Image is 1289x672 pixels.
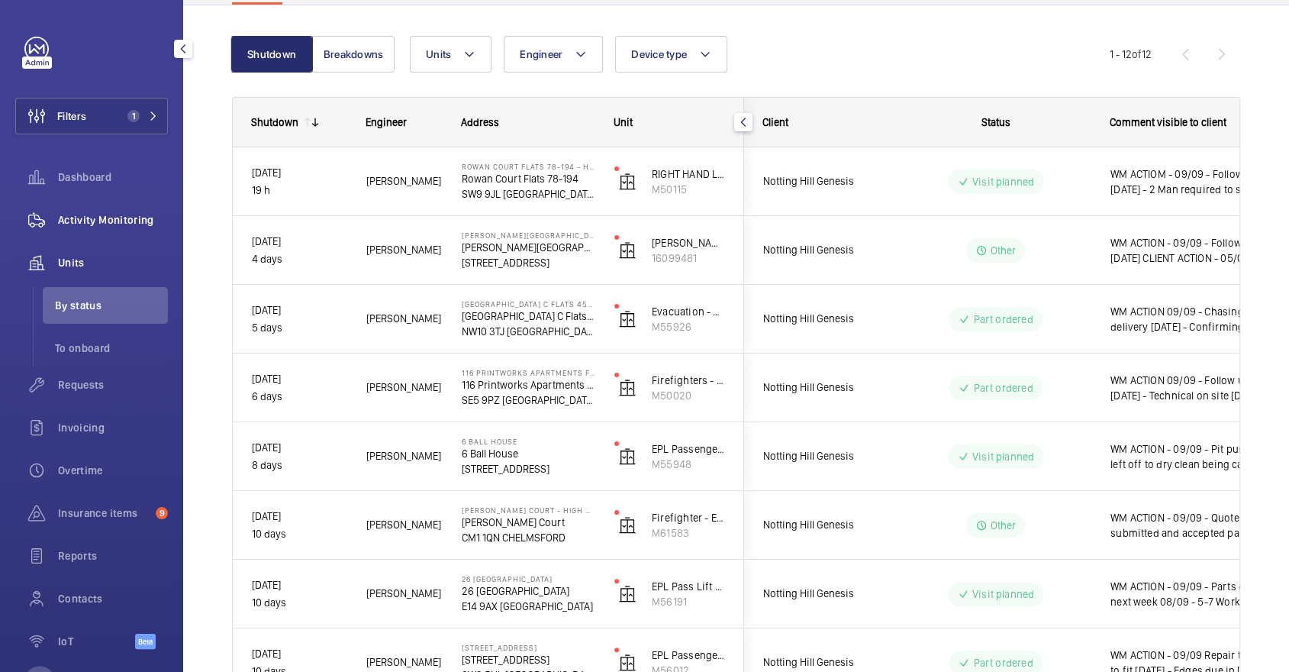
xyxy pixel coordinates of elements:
img: elevator.svg [618,173,636,191]
p: 16099481 [652,250,725,266]
span: Notting Hill Genesis [763,516,881,534]
p: [PERSON_NAME] House - Lift 1 [652,235,725,250]
span: [PERSON_NAME] [366,654,442,671]
div: Unit [614,116,726,128]
span: Insurance items [58,506,150,521]
p: EPL Passenger Lift [652,441,725,457]
p: [STREET_ADDRESS] [462,643,595,652]
p: 116 Printworks Apartments Flats 1-65 [462,377,595,393]
p: [DATE] [252,233,346,250]
span: Activity Monitoring [58,212,168,228]
img: elevator.svg [618,654,636,672]
span: Comment visible to client [1110,116,1226,128]
span: Filters [57,108,86,124]
img: elevator.svg [618,379,636,397]
span: WM ACTIOM - 09/09 - Follow up [DATE] - 2 Man required to set up doors [1110,166,1268,197]
p: SW9 9JL [GEOGRAPHIC_DATA] [462,186,595,202]
span: Notting Hill Genesis [763,447,881,465]
p: M50020 [652,388,725,403]
span: Address [461,116,499,128]
p: EPL Passenger Lift No 2 [652,648,725,663]
p: E14 9AX [GEOGRAPHIC_DATA] [462,599,595,614]
p: 26 [GEOGRAPHIC_DATA] [462,583,595,599]
p: M50115 [652,182,725,197]
span: 9 [156,507,168,519]
p: 10 days [252,594,346,612]
span: Client [762,116,788,128]
p: 10 days [252,525,346,543]
p: [GEOGRAPHIC_DATA] C Flats 45-101 - High Risk Building [462,299,595,309]
span: Status [981,116,1010,128]
p: Visit planned [972,449,1034,464]
span: 1 - 12 12 [1110,49,1152,60]
p: 6 Ball House [462,446,595,461]
p: [STREET_ADDRESS] [462,255,595,270]
span: Device type [631,48,687,60]
p: [STREET_ADDRESS] [462,461,595,477]
span: Notting Hill Genesis [763,173,881,190]
button: Filters1 [15,98,168,134]
button: Units [410,36,491,73]
span: Invoicing [58,420,168,435]
p: Visit planned [972,586,1034,602]
p: [DATE] [252,439,346,457]
span: Engineer [520,48,562,60]
p: [DATE] [252,508,346,525]
p: M56191 [652,594,725,609]
span: WM ACTION - 09/09 - Parts due in next week 08/09 - 5-7 Working days for delivery 05/09 - Quote ac... [1110,579,1268,609]
p: 19 h [252,182,346,199]
p: 6 days [252,388,346,405]
img: elevator.svg [618,585,636,603]
span: To onboard [55,341,168,356]
p: RIGHT HAND LIFT [652,166,725,182]
span: Notting Hill Genesis [763,379,881,396]
span: Beta [135,634,156,649]
p: Evacuation - EPL No 4 Flats 45-101 R/h [652,304,725,319]
span: Notting Hill Genesis [763,310,881,328]
p: Other [991,243,1017,258]
p: 8 days [252,457,346,474]
span: [PERSON_NAME] [366,173,442,190]
p: M61583 [652,525,725,541]
span: 1 [127,110,140,122]
p: M55926 [652,319,725,334]
p: [GEOGRAPHIC_DATA] C Flats 45-101 [462,309,595,324]
span: [PERSON_NAME] [366,585,442,603]
p: [PERSON_NAME] Court [462,515,595,530]
span: Dashboard [58,170,168,185]
p: 116 Printworks Apartments Flats 1-65 - High Risk Building [462,368,595,377]
p: Part ordered [973,380,1033,396]
p: M55948 [652,457,725,472]
span: Engineer [366,116,407,128]
div: Press SPACE to select this row. [233,354,744,422]
button: Device type [615,36,727,73]
span: WM ACTION - 09/09 - Quote submitted and accepted parts being ordered 08/09 - Cost to be sent [DAT... [1110,510,1268,541]
button: Breakdowns [312,36,395,73]
p: [DATE] [252,645,346,663]
div: Press SPACE to select this row. [233,147,744,216]
span: Requests [58,377,168,393]
span: Reports [58,548,168,564]
span: Notting Hill Genesis [763,585,881,603]
p: Firefighters - EPL Flats 1-65 No 2 [652,373,725,388]
span: Overtime [58,463,168,478]
span: Units [58,255,168,270]
img: elevator.svg [618,447,636,466]
p: [STREET_ADDRESS] [462,652,595,667]
p: NW10 3TJ [GEOGRAPHIC_DATA] [462,324,595,339]
span: [PERSON_NAME] [366,516,442,534]
button: Shutdown [230,36,313,73]
div: Press SPACE to select this row. [233,285,744,354]
p: [DATE] [252,164,346,182]
p: CM1 1QN CHELMSFORD [462,530,595,545]
span: Units [426,48,451,60]
span: By status [55,298,168,313]
span: [PERSON_NAME] [366,447,442,465]
p: 4 days [252,250,346,268]
span: [PERSON_NAME] [366,241,442,259]
span: [PERSON_NAME] [366,310,442,328]
span: Notting Hill Genesis [763,241,881,259]
button: Engineer [504,36,603,73]
p: 6 Ball House [462,437,595,446]
span: of [1132,48,1142,60]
